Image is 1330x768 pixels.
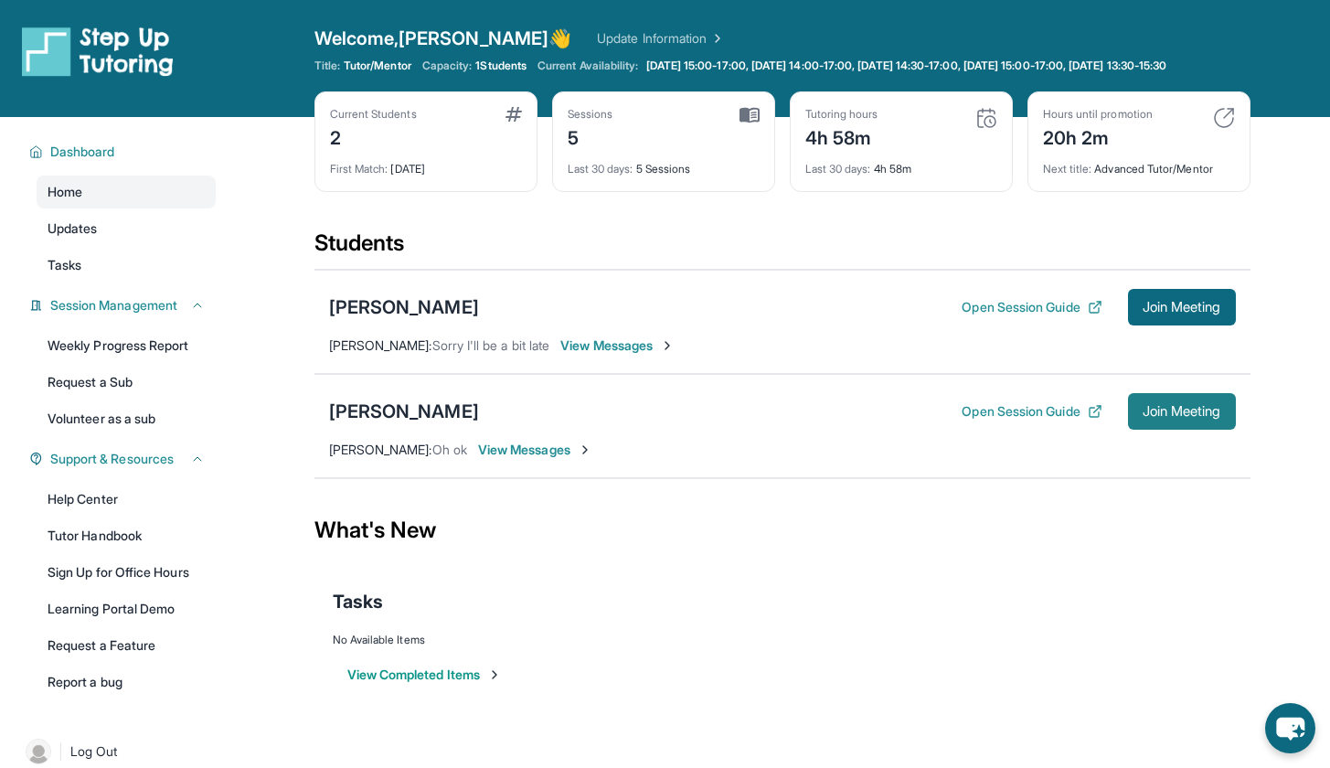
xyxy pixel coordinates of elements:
[37,519,216,552] a: Tutor Handbook
[37,629,216,662] a: Request a Feature
[50,450,174,468] span: Support & Resources
[37,592,216,625] a: Learning Portal Demo
[568,151,760,176] div: 5 Sessions
[26,739,51,764] img: user-img
[597,29,725,48] a: Update Information
[578,443,592,457] img: Chevron-Right
[805,162,871,176] span: Last 30 days :
[37,329,216,362] a: Weekly Progress Report
[43,296,205,315] button: Session Management
[1265,703,1315,753] button: chat-button
[329,337,432,353] span: [PERSON_NAME] :
[48,219,98,238] span: Updates
[329,442,432,457] span: [PERSON_NAME] :
[1043,151,1235,176] div: Advanced Tutor/Mentor
[568,122,613,151] div: 5
[1128,393,1236,430] button: Join Meeting
[975,107,997,129] img: card
[1043,107,1153,122] div: Hours until promotion
[1143,406,1221,417] span: Join Meeting
[1043,162,1092,176] span: Next title :
[505,107,522,122] img: card
[37,212,216,245] a: Updates
[646,59,1167,73] span: [DATE] 15:00-17:00, [DATE] 14:00-17:00, [DATE] 14:30-17:00, [DATE] 15:00-17:00, [DATE] 13:30-15:30
[50,143,115,161] span: Dashboard
[660,338,675,353] img: Chevron-Right
[333,633,1232,647] div: No Available Items
[805,107,878,122] div: Tutoring hours
[37,366,216,399] a: Request a Sub
[314,229,1250,269] div: Students
[1143,302,1221,313] span: Join Meeting
[48,256,81,274] span: Tasks
[962,298,1101,316] button: Open Session Guide
[37,176,216,208] a: Home
[643,59,1171,73] a: [DATE] 15:00-17:00, [DATE] 14:00-17:00, [DATE] 14:30-17:00, [DATE] 15:00-17:00, [DATE] 13:30-15:30
[1043,122,1153,151] div: 20h 2m
[333,589,383,614] span: Tasks
[329,399,479,424] div: [PERSON_NAME]
[59,741,63,763] span: |
[330,162,388,176] span: First Match :
[707,29,725,48] img: Chevron Right
[37,556,216,589] a: Sign Up for Office Hours
[805,122,878,151] div: 4h 58m
[37,402,216,435] a: Volunteer as a sub
[478,441,592,459] span: View Messages
[330,107,417,122] div: Current Students
[330,122,417,151] div: 2
[568,107,613,122] div: Sessions
[432,442,467,457] span: Oh ok
[43,450,205,468] button: Support & Resources
[37,483,216,516] a: Help Center
[422,59,473,73] span: Capacity:
[314,59,340,73] span: Title:
[329,294,479,320] div: [PERSON_NAME]
[568,162,633,176] span: Last 30 days :
[330,151,522,176] div: [DATE]
[43,143,205,161] button: Dashboard
[48,183,82,201] span: Home
[1213,107,1235,129] img: card
[22,26,174,77] img: logo
[537,59,638,73] span: Current Availability:
[560,336,675,355] span: View Messages
[37,249,216,282] a: Tasks
[314,26,572,51] span: Welcome, [PERSON_NAME] 👋
[37,666,216,699] a: Report a bug
[314,490,1250,571] div: What's New
[344,59,411,73] span: Tutor/Mentor
[432,337,550,353] span: Sorry I'll be a bit late
[475,59,527,73] span: 1 Students
[347,666,502,684] button: View Completed Items
[1128,289,1236,325] button: Join Meeting
[50,296,177,315] span: Session Management
[70,742,118,761] span: Log Out
[739,107,760,123] img: card
[805,151,997,176] div: 4h 58m
[962,402,1101,421] button: Open Session Guide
